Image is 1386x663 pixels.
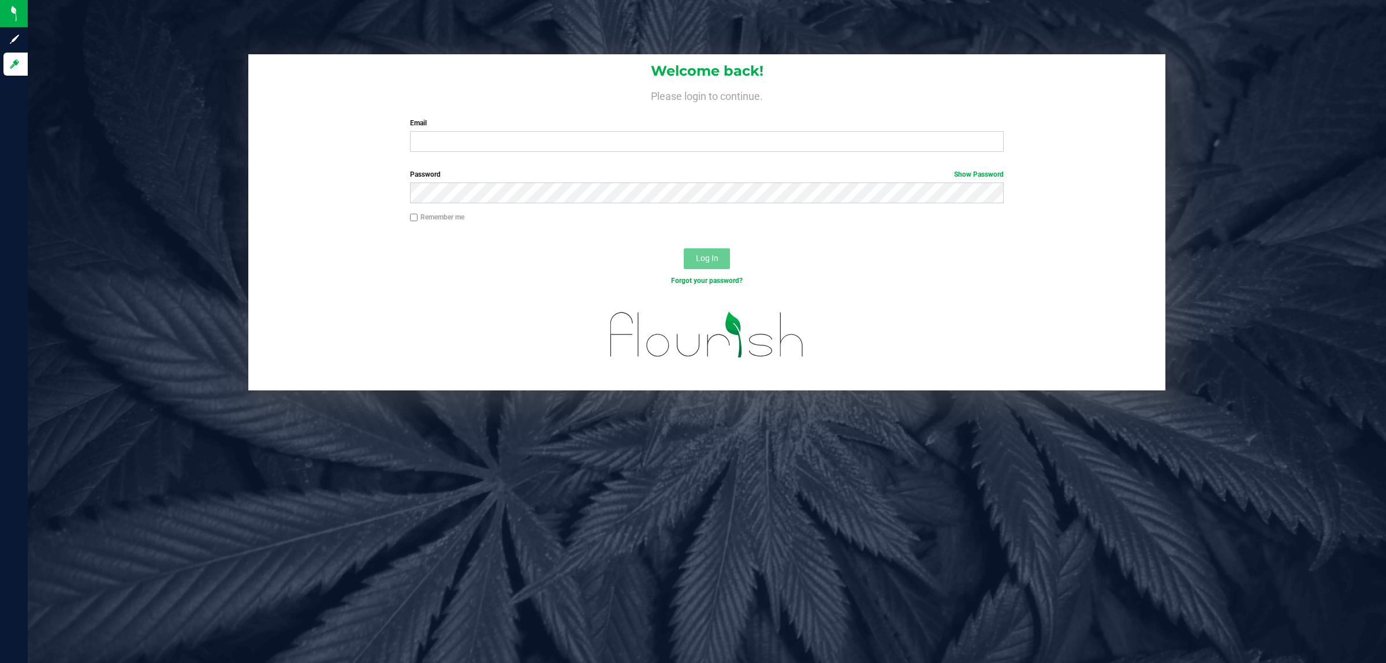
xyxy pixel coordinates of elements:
img: flourish_logo.svg [593,298,822,372]
button: Log In [684,248,730,269]
span: Password [410,170,441,178]
label: Remember me [410,212,464,222]
input: Remember me [410,214,418,222]
inline-svg: Log in [9,58,20,70]
h4: Please login to continue. [248,88,1165,102]
inline-svg: Sign up [9,33,20,45]
label: Email [410,118,1004,128]
a: Forgot your password? [671,277,743,285]
span: Log In [696,254,718,263]
h1: Welcome back! [248,64,1165,79]
a: Show Password [954,170,1004,178]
